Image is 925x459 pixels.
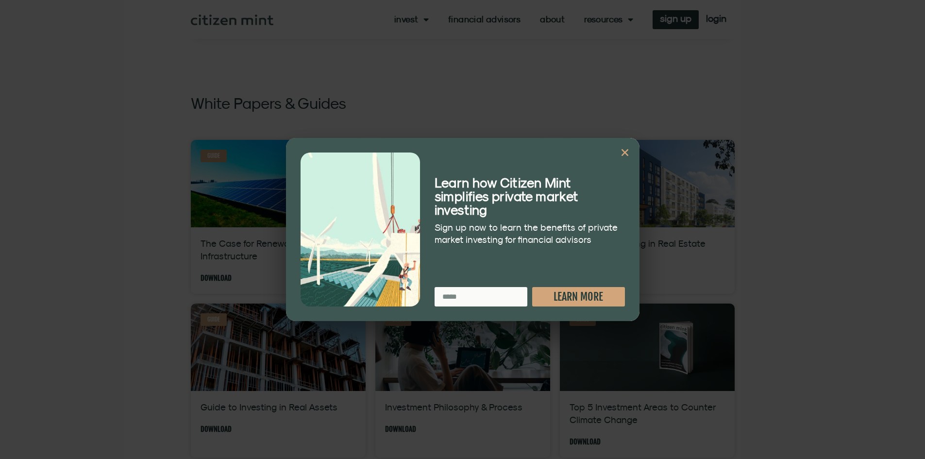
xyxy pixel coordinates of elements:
[435,221,625,246] p: Sign up now to learn the benefits of private market investing for financial advisors
[301,153,420,306] img: turbine_illustration_portrait
[435,176,625,217] h2: Learn how Citizen Mint simplifies private market investing
[620,148,630,157] a: Close
[435,287,625,311] form: New Form
[554,291,603,302] span: LEARN MORE
[532,287,625,306] button: LEARN MORE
